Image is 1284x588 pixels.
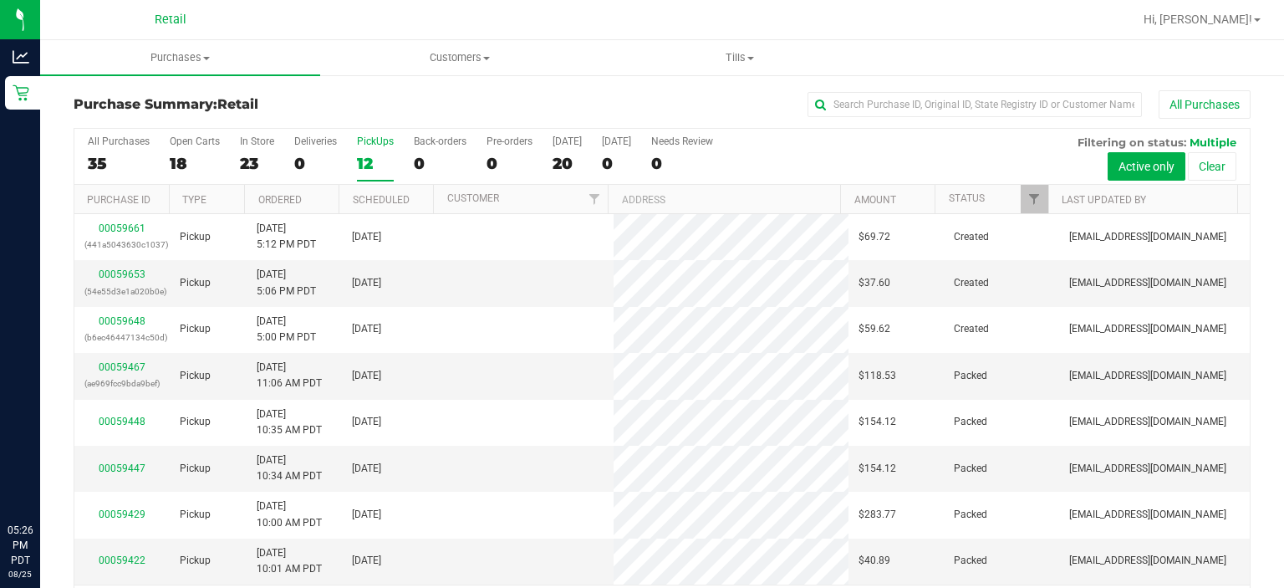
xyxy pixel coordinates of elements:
[180,275,211,291] span: Pickup
[859,507,896,523] span: $283.77
[487,154,532,173] div: 0
[180,229,211,245] span: Pickup
[954,368,987,384] span: Packed
[954,461,987,477] span: Packed
[321,50,599,65] span: Customers
[99,463,145,474] a: 00059447
[257,545,322,577] span: [DATE] 10:01 AM PDT
[447,192,499,204] a: Customer
[859,368,896,384] span: $118.53
[954,507,987,523] span: Packed
[553,154,582,173] div: 20
[240,135,274,147] div: In Store
[87,194,150,206] a: Purchase ID
[487,135,532,147] div: Pre-orders
[257,406,322,438] span: [DATE] 10:35 AM PDT
[257,267,316,299] span: [DATE] 5:06 PM PDT
[294,135,337,147] div: Deliveries
[1190,135,1236,149] span: Multiple
[352,321,381,337] span: [DATE]
[99,509,145,520] a: 00059429
[84,330,160,345] p: (b6ec46447134c50d)
[859,553,890,569] span: $40.89
[8,568,33,580] p: 08/25
[40,50,320,65] span: Purchases
[257,453,322,484] span: [DATE] 10:34 AM PDT
[357,154,394,173] div: 12
[84,284,160,299] p: (54e55d3e1a020b0e)
[1069,507,1226,523] span: [EMAIL_ADDRESS][DOMAIN_NAME]
[1069,368,1226,384] span: [EMAIL_ADDRESS][DOMAIN_NAME]
[602,135,631,147] div: [DATE]
[13,84,29,101] inline-svg: Retail
[859,414,896,430] span: $154.12
[414,154,466,173] div: 0
[257,221,316,253] span: [DATE] 5:12 PM PDT
[352,553,381,569] span: [DATE]
[352,275,381,291] span: [DATE]
[954,414,987,430] span: Packed
[600,40,880,75] a: Tills
[1021,185,1048,213] a: Filter
[651,135,713,147] div: Needs Review
[257,314,316,345] span: [DATE] 5:00 PM PDT
[182,194,206,206] a: Type
[180,507,211,523] span: Pickup
[357,135,394,147] div: PickUps
[99,555,145,566] a: 00059422
[1069,321,1226,337] span: [EMAIL_ADDRESS][DOMAIN_NAME]
[602,154,631,173] div: 0
[954,553,987,569] span: Packed
[954,321,989,337] span: Created
[170,154,220,173] div: 18
[180,461,211,477] span: Pickup
[320,40,600,75] a: Customers
[352,229,381,245] span: [DATE]
[40,40,320,75] a: Purchases
[294,154,337,173] div: 0
[257,499,322,530] span: [DATE] 10:00 AM PDT
[99,268,145,280] a: 00059653
[954,229,989,245] span: Created
[1069,414,1226,430] span: [EMAIL_ADDRESS][DOMAIN_NAME]
[8,523,33,568] p: 05:26 PM PDT
[99,222,145,234] a: 00059661
[217,96,258,112] span: Retail
[954,275,989,291] span: Created
[13,49,29,65] inline-svg: Analytics
[352,461,381,477] span: [DATE]
[352,414,381,430] span: [DATE]
[99,361,145,373] a: 00059467
[859,461,896,477] span: $154.12
[859,321,890,337] span: $59.62
[1069,275,1226,291] span: [EMAIL_ADDRESS][DOMAIN_NAME]
[854,194,896,206] a: Amount
[258,194,302,206] a: Ordered
[601,50,879,65] span: Tills
[1069,461,1226,477] span: [EMAIL_ADDRESS][DOMAIN_NAME]
[84,376,160,391] p: (ae969fcc9bda9bef)
[1069,229,1226,245] span: [EMAIL_ADDRESS][DOMAIN_NAME]
[352,368,381,384] span: [DATE]
[1188,152,1236,181] button: Clear
[99,416,145,427] a: 00059448
[17,454,67,504] iframe: Resource center
[353,194,410,206] a: Scheduled
[180,321,211,337] span: Pickup
[1108,152,1185,181] button: Active only
[74,97,466,112] h3: Purchase Summary:
[1062,194,1146,206] a: Last Updated By
[257,360,322,391] span: [DATE] 11:06 AM PDT
[180,553,211,569] span: Pickup
[859,229,890,245] span: $69.72
[1159,90,1251,119] button: All Purchases
[1069,553,1226,569] span: [EMAIL_ADDRESS][DOMAIN_NAME]
[414,135,466,147] div: Back-orders
[1078,135,1186,149] span: Filtering on status:
[99,315,145,327] a: 00059648
[580,185,608,213] a: Filter
[240,154,274,173] div: 23
[170,135,220,147] div: Open Carts
[553,135,582,147] div: [DATE]
[352,507,381,523] span: [DATE]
